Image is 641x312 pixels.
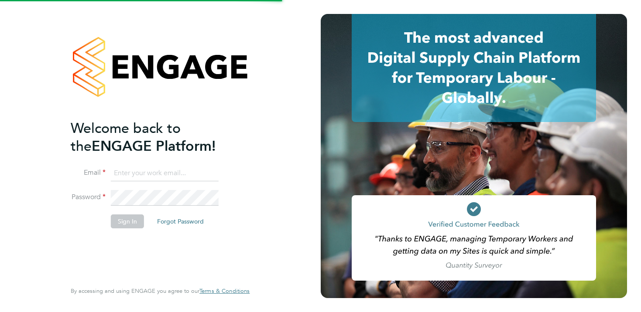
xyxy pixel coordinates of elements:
[199,287,250,295] span: Terms & Conditions
[111,166,219,181] input: Enter your work email...
[71,287,250,295] span: By accessing and using ENGAGE you agree to our
[199,288,250,295] a: Terms & Conditions
[71,193,106,202] label: Password
[71,119,241,155] h2: ENGAGE Platform!
[150,214,211,228] button: Forgot Password
[71,120,181,155] span: Welcome back to the
[71,168,106,177] label: Email
[111,214,144,228] button: Sign In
